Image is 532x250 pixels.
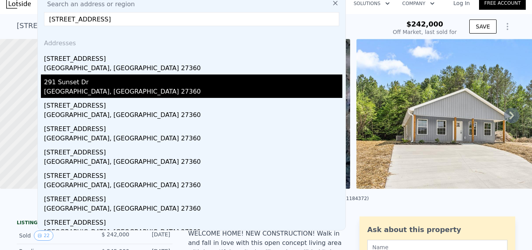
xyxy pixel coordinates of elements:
[44,110,342,121] div: [GEOGRAPHIC_DATA], [GEOGRAPHIC_DATA] 27360
[17,220,173,227] div: LISTING & SALE HISTORY
[44,87,342,98] div: [GEOGRAPHIC_DATA], [GEOGRAPHIC_DATA] 27360
[500,19,515,34] button: Show Options
[406,20,443,28] span: $242,000
[136,230,170,241] div: [DATE]
[44,64,342,74] div: [GEOGRAPHIC_DATA], [GEOGRAPHIC_DATA] 27360
[34,230,53,241] button: View historical data
[102,231,129,238] span: $ 242,000
[44,121,342,134] div: [STREET_ADDRESS]
[44,51,342,64] div: [STREET_ADDRESS]
[44,157,342,168] div: [GEOGRAPHIC_DATA], [GEOGRAPHIC_DATA] 27360
[44,227,342,238] div: [GEOGRAPHIC_DATA], [GEOGRAPHIC_DATA] 27360
[469,20,497,34] button: SAVE
[44,181,342,191] div: [GEOGRAPHIC_DATA], [GEOGRAPHIC_DATA] 27360
[44,98,342,110] div: [STREET_ADDRESS]
[44,134,342,145] div: [GEOGRAPHIC_DATA], [GEOGRAPHIC_DATA] 27360
[19,230,88,241] div: Sold
[41,32,342,51] div: Addresses
[393,28,457,36] div: Off Market, last sold for
[44,12,339,26] input: Enter an address, city, region, neighborhood or zip code
[44,168,342,181] div: [STREET_ADDRESS]
[44,145,342,157] div: [STREET_ADDRESS]
[17,20,172,31] div: [STREET_ADDRESS] , Thomasville , NC 27360
[367,224,507,235] div: Ask about this property
[44,204,342,215] div: [GEOGRAPHIC_DATA], [GEOGRAPHIC_DATA] 27360
[44,215,342,227] div: [STREET_ADDRESS]
[44,191,342,204] div: [STREET_ADDRESS]
[44,74,342,87] div: 291 Sunset Dr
